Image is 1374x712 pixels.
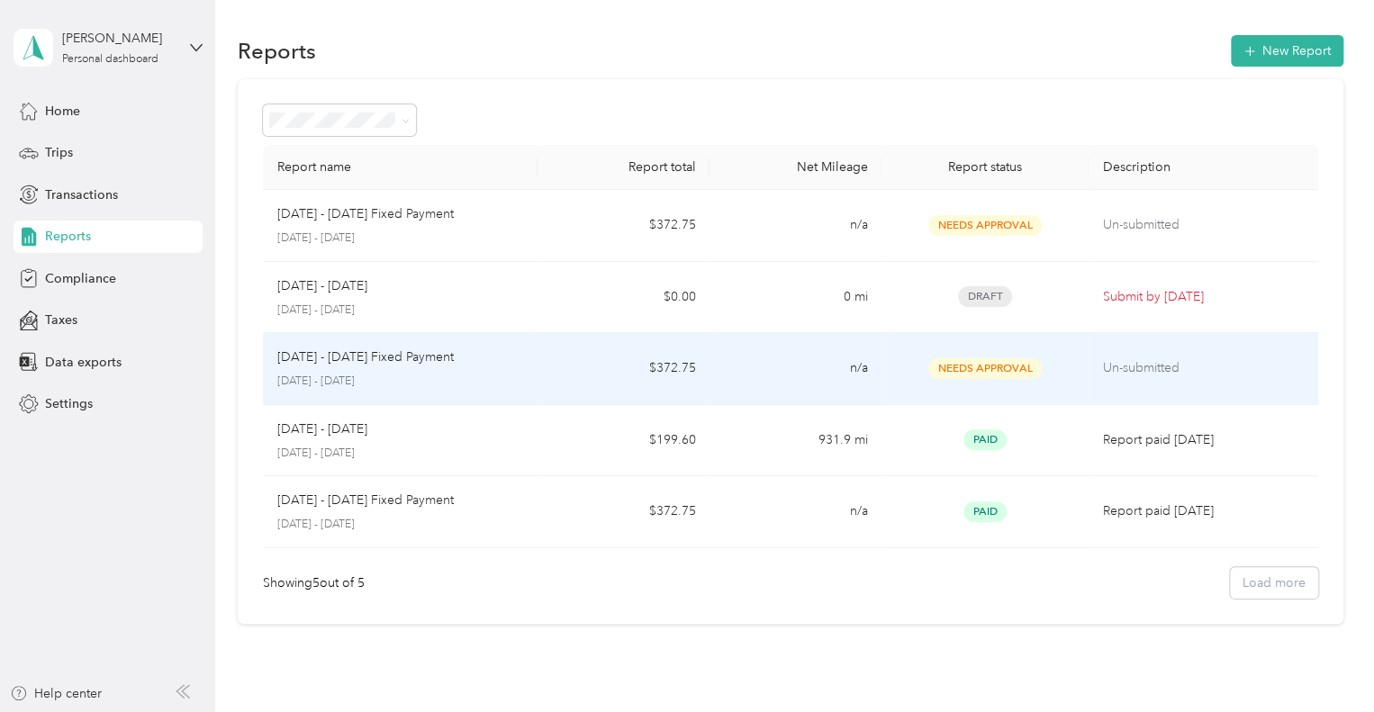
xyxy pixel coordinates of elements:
button: Help center [10,684,102,703]
span: Compliance [45,269,116,288]
p: Report paid [DATE] [1103,501,1304,521]
span: Paid [963,501,1007,522]
div: [PERSON_NAME] [62,29,175,48]
p: [DATE] - [DATE] [277,374,524,390]
td: n/a [710,333,881,405]
p: [DATE] - [DATE] Fixed Payment [277,347,454,367]
span: Reports [45,227,91,246]
p: Report paid [DATE] [1103,430,1304,450]
span: Draft [958,286,1012,307]
td: $372.75 [538,333,710,405]
th: Net Mileage [710,145,881,190]
p: Submit by [DATE] [1103,287,1304,307]
td: $199.60 [538,405,710,477]
p: [DATE] - [DATE] Fixed Payment [277,491,454,510]
button: New Report [1231,35,1343,67]
span: Needs Approval [928,215,1042,236]
td: 0 mi [710,262,881,334]
p: [DATE] - [DATE] [277,419,367,439]
p: [DATE] - [DATE] Fixed Payment [277,204,454,224]
span: Paid [963,429,1007,450]
span: Transactions [45,185,118,204]
div: Report status [896,159,1073,175]
p: [DATE] - [DATE] [277,230,524,247]
td: 931.9 mi [710,405,881,477]
h1: Reports [238,41,316,60]
th: Report name [263,145,538,190]
p: [DATE] - [DATE] [277,517,524,533]
th: Description [1089,145,1318,190]
span: Home [45,102,80,121]
span: Taxes [45,311,77,329]
td: n/a [710,476,881,548]
td: $372.75 [538,190,710,262]
span: Needs Approval [928,358,1042,379]
p: Un-submitted [1103,215,1304,235]
p: [DATE] - [DATE] [277,276,367,296]
div: Showing 5 out of 5 [263,573,365,592]
th: Report total [538,145,710,190]
td: $0.00 [538,262,710,334]
div: Personal dashboard [62,54,158,65]
p: Un-submitted [1103,358,1304,378]
td: $372.75 [538,476,710,548]
span: Trips [45,143,73,162]
iframe: Everlance-gr Chat Button Frame [1273,611,1374,712]
p: [DATE] - [DATE] [277,446,524,462]
p: [DATE] - [DATE] [277,302,524,319]
span: Settings [45,394,93,413]
span: Data exports [45,353,122,372]
td: n/a [710,190,881,262]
